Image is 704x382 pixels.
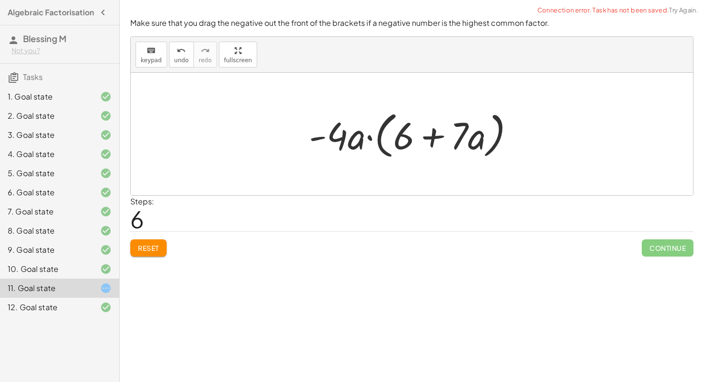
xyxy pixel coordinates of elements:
[130,18,693,29] p: Make sure that you drag the negative out the front of the brackets if a negative number is the hi...
[147,45,156,56] i: keyboard
[8,302,85,313] div: 12. Goal state
[100,91,112,102] i: Task finished and correct.
[100,302,112,313] i: Task finished and correct.
[537,6,698,15] span: Connection error. Task has not been saved.
[138,244,159,252] span: Reset
[8,263,85,275] div: 10. Goal state
[11,46,112,56] div: Not you?
[201,45,210,56] i: redo
[100,148,112,160] i: Task finished and correct.
[193,42,217,67] button: redoredo
[8,91,85,102] div: 1. Goal state
[23,33,67,44] span: Blessing M
[177,45,186,56] i: undo
[100,282,112,294] i: Task started.
[130,196,154,206] label: Steps:
[23,72,43,82] span: Tasks
[8,187,85,198] div: 6. Goal state
[100,187,112,198] i: Task finished and correct.
[8,225,85,236] div: 8. Goal state
[136,42,167,67] button: keyboardkeypad
[8,148,85,160] div: 4. Goal state
[199,57,212,64] span: redo
[100,263,112,275] i: Task finished and correct.
[219,42,257,67] button: fullscreen
[100,206,112,217] i: Task finished and correct.
[8,129,85,141] div: 3. Goal state
[8,7,94,18] h4: Algebraic Factorisation
[8,282,85,294] div: 11. Goal state
[8,206,85,217] div: 7. Goal state
[100,225,112,236] i: Task finished and correct.
[669,6,698,14] a: Try Again.
[100,110,112,122] i: Task finished and correct.
[8,168,85,179] div: 5. Goal state
[174,57,189,64] span: undo
[224,57,252,64] span: fullscreen
[141,57,162,64] span: keypad
[130,204,144,234] span: 6
[130,239,167,257] button: Reset
[100,244,112,256] i: Task finished and correct.
[8,110,85,122] div: 2. Goal state
[169,42,194,67] button: undoundo
[8,244,85,256] div: 9. Goal state
[100,129,112,141] i: Task finished and correct.
[100,168,112,179] i: Task finished and correct.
